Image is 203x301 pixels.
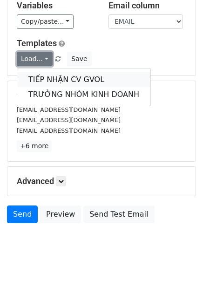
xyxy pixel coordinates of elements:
[17,0,95,11] h5: Variables
[7,205,38,223] a: Send
[156,256,203,301] iframe: Chat Widget
[17,140,52,152] a: +6 more
[17,106,121,113] small: [EMAIL_ADDRESS][DOMAIN_NAME]
[17,176,186,186] h5: Advanced
[108,0,186,11] h5: Email column
[83,205,154,223] a: Send Test Email
[17,14,74,29] a: Copy/paste...
[17,87,150,102] a: TRƯỞNG NHÓM KINH DOANH
[156,256,203,301] div: Tiện ích trò chuyện
[40,205,81,223] a: Preview
[17,38,57,48] a: Templates
[67,52,91,66] button: Save
[17,127,121,134] small: [EMAIL_ADDRESS][DOMAIN_NAME]
[17,52,53,66] a: Load...
[17,72,150,87] a: TIẾP NHẬN CV GVOL
[17,116,121,123] small: [EMAIL_ADDRESS][DOMAIN_NAME]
